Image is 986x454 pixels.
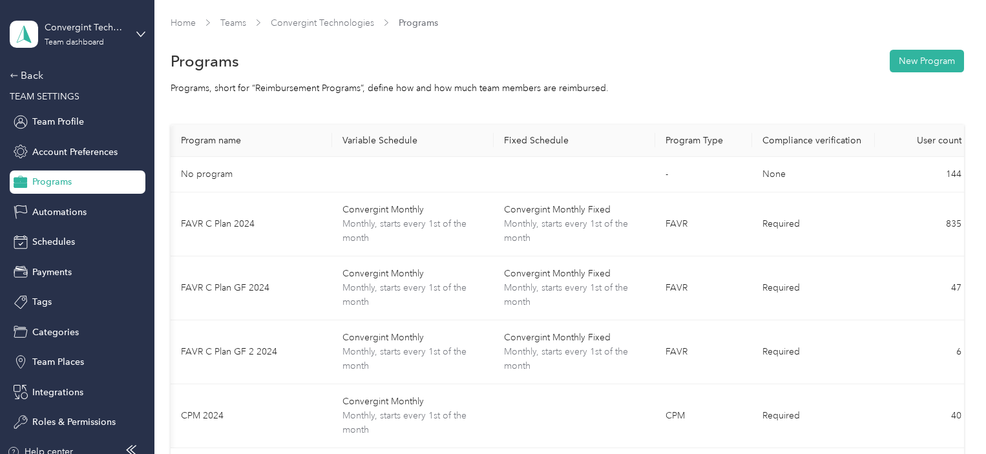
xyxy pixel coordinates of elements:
span: Schedules [32,235,75,249]
td: CPM [655,384,752,448]
span: Monthly, starts every 1st of the month [342,217,483,245]
td: Required [752,256,875,320]
span: Convergint Monthly Fixed [504,203,645,217]
td: 40 [875,384,972,448]
a: Home [171,17,196,28]
th: Variable Schedule [332,125,494,157]
td: No program [171,157,332,192]
td: 47 [875,256,972,320]
td: None [752,157,875,192]
span: Automations [32,205,87,219]
span: Roles & Permissions [32,415,116,429]
td: FAVR [655,192,752,256]
span: Programs [32,175,72,189]
span: Monthly, starts every 1st of the month [504,281,645,309]
span: Integrations [32,386,83,399]
th: User count [875,125,972,157]
button: New Program [890,50,964,72]
h1: Programs [171,54,239,68]
td: FAVR [655,256,752,320]
span: Convergint Monthly Fixed [504,267,645,281]
a: Teams [220,17,246,28]
span: Account Preferences [32,145,118,159]
span: Convergint Monthly [342,395,483,409]
td: FAVR [655,320,752,384]
span: Categories [32,325,79,339]
span: Monthly, starts every 1st of the month [342,345,483,373]
td: 144 [875,157,972,192]
div: Back [10,68,139,83]
td: Required [752,192,875,256]
td: FAVR C Plan GF 2 2024 [171,320,332,384]
span: Convergint Monthly [342,203,483,217]
th: Compliance verification [752,125,875,157]
th: Program name [171,125,332,157]
span: Monthly, starts every 1st of the month [504,217,645,245]
div: Team dashboard [45,39,104,46]
td: - [655,157,752,192]
td: 835 [875,192,972,256]
div: Convergint Technologies [45,21,125,34]
td: 6 [875,320,972,384]
td: CPM 2024 [171,384,332,448]
span: Payments [32,265,72,279]
span: Convergint Monthly [342,267,483,281]
span: TEAM SETTINGS [10,91,79,102]
span: Monthly, starts every 1st of the month [342,409,483,437]
span: Team Places [32,355,84,369]
span: Team Profile [32,115,84,129]
td: Required [752,320,875,384]
span: Convergint Monthly Fixed [504,331,645,345]
td: Required [752,384,875,448]
span: Convergint Monthly [342,331,483,345]
th: Program Type [655,125,752,157]
div: Programs, short for “Reimbursement Programs”, define how and how much team members are reimbursed. [171,81,964,95]
iframe: Everlance-gr Chat Button Frame [914,382,986,454]
span: Monthly, starts every 1st of the month [342,281,483,309]
span: Tags [32,295,52,309]
td: FAVR C Plan 2024 [171,192,332,256]
span: Monthly, starts every 1st of the month [504,345,645,373]
th: Fixed Schedule [494,125,655,157]
a: Convergint Technologies [271,17,374,28]
td: FAVR C Plan GF 2024 [171,256,332,320]
span: Programs [399,16,438,30]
